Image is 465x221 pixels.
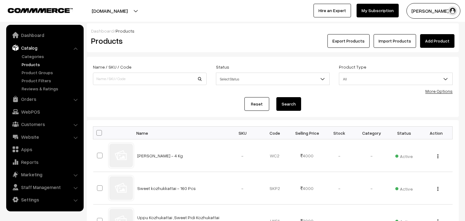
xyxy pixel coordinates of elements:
a: Import Products [374,34,416,48]
td: - [356,139,388,172]
a: Product Groups [20,69,81,76]
a: Hire an Expert [314,4,351,17]
span: All [339,74,452,84]
a: [PERSON_NAME] - 4 Kg [137,153,183,158]
th: Category [356,127,388,139]
span: Products [116,28,134,34]
a: My Subscription [357,4,399,17]
a: Reports [8,156,81,168]
td: WC2 [259,139,291,172]
th: Stock [323,127,355,139]
a: Customers [8,119,81,130]
h2: Products [91,36,206,46]
a: Dashboard [8,29,81,41]
td: - [226,139,259,172]
label: Status [216,64,229,70]
td: - [356,172,388,205]
a: Catalog [8,42,81,53]
a: More Options [425,88,453,94]
th: Selling Price [291,127,323,139]
a: Marketing [8,169,81,180]
a: Settings [8,194,81,205]
button: Search [276,97,301,111]
td: SKP2 [259,172,291,205]
a: WebPOS [8,106,81,117]
a: Sweet kozhukkattai - 160 Pcs [137,186,196,191]
a: Apps [8,144,81,155]
td: - [323,139,355,172]
img: Menu [437,187,438,191]
a: Orders [8,93,81,105]
a: Reviews & Ratings [20,85,81,92]
img: COMMMERCE [8,8,73,13]
span: Select Status [216,74,329,84]
a: COMMMERCE [8,6,62,14]
td: - [323,172,355,205]
td: - [226,172,259,205]
img: Menu [437,154,438,158]
img: user [448,6,457,16]
label: Name / SKU / Code [93,64,131,70]
span: Active [395,151,413,160]
span: Select Status [216,73,330,85]
input: Name / SKU / Code [93,73,207,85]
span: Active [395,184,413,192]
a: Categories [20,53,81,60]
th: Code [259,127,291,139]
th: SKU [226,127,259,139]
th: Status [388,127,420,139]
button: [DOMAIN_NAME] [70,3,149,19]
a: Reset [244,97,269,111]
a: Dashboard [91,28,114,34]
div: / [91,28,454,34]
button: [PERSON_NAME] s… [406,3,460,19]
a: Add Product [420,34,454,48]
span: All [339,73,453,85]
th: Action [420,127,452,139]
td: 4000 [291,139,323,172]
a: Product Filters [20,77,81,84]
td: 4000 [291,172,323,205]
a: Products [20,61,81,68]
button: Export Products [327,34,370,48]
th: Name [134,127,226,139]
a: Website [8,131,81,142]
label: Product Type [339,64,366,70]
a: Staff Management [8,182,81,193]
